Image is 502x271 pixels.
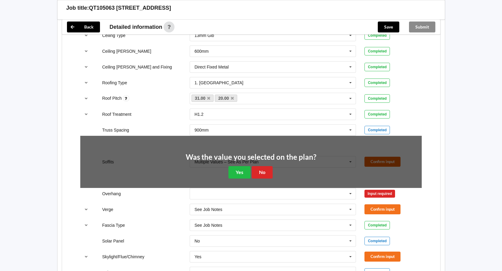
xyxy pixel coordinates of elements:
[364,110,390,119] div: Completed
[194,223,222,227] div: See Job Notes
[102,128,129,132] label: Truss Spacing
[67,22,100,32] button: Back
[378,22,399,32] button: Save
[194,49,209,53] div: 600mm
[364,63,390,71] div: Completed
[80,46,92,57] button: reference-toggle
[364,190,395,198] div: Input required
[102,49,151,54] label: Ceiling [PERSON_NAME]
[364,237,390,245] div: Completed
[194,207,222,212] div: See Job Notes
[364,126,390,134] div: Completed
[80,93,92,104] button: reference-toggle
[364,31,390,40] div: Completed
[102,254,144,259] label: Skylight/Flue/Chimney
[80,251,92,262] button: reference-toggle
[194,112,204,116] div: H1.2
[194,239,200,243] div: No
[102,191,121,196] label: Overhang
[80,30,92,41] button: reference-toggle
[228,166,251,179] button: Yes
[194,255,201,259] div: Yes
[80,62,92,72] button: reference-toggle
[215,95,237,102] a: 20.00
[102,239,124,243] label: Solar Panel
[194,128,209,132] div: 900mm
[194,33,214,38] div: 13mm Gib
[191,95,214,102] a: 31.00
[102,112,131,117] label: Roof Treatment
[102,207,113,212] label: Verge
[80,204,92,215] button: reference-toggle
[364,204,401,214] button: Confirm input
[364,47,390,55] div: Completed
[186,152,316,162] h2: Was the value you selected on the plan?
[66,5,89,12] h3: Job title:
[364,252,401,262] button: Confirm input
[102,223,125,228] label: Fascia Type
[364,79,390,87] div: Completed
[194,81,243,85] div: 1. [GEOGRAPHIC_DATA]
[102,80,127,85] label: Roofing Type
[252,166,273,179] button: No
[194,65,229,69] div: Direct Fixed Metal
[80,109,92,120] button: reference-toggle
[364,94,390,103] div: Completed
[364,221,390,229] div: Completed
[80,77,92,88] button: reference-toggle
[102,33,125,38] label: Ceiling Type
[102,65,172,69] label: Ceiling [PERSON_NAME] and Fixing
[110,24,162,30] span: Detailed information
[80,220,92,231] button: reference-toggle
[89,5,171,12] h3: QT105063 [STREET_ADDRESS]
[102,96,123,101] label: Roof Pitch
